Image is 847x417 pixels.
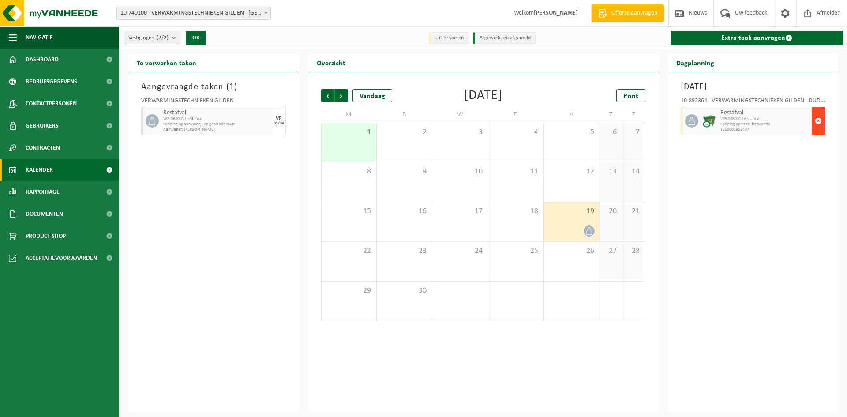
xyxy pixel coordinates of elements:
[548,246,595,256] span: 26
[623,93,638,100] span: Print
[163,127,270,132] span: Aanvrager: [PERSON_NAME]
[26,93,77,115] span: Contactpersonen
[622,107,645,123] td: Z
[326,246,372,256] span: 22
[157,35,169,41] count: (2/2)
[381,207,427,216] span: 16
[128,31,169,45] span: Vestigingen
[429,32,468,44] li: Uit te voeren
[229,83,234,91] span: 1
[26,225,66,247] span: Product Shop
[335,89,348,102] span: Volgende
[326,128,372,137] span: 1
[493,207,539,216] span: 18
[681,98,825,107] div: 10-892364 - VERWARMINGSTECHNIEKEN GILDEN - DUDZELE
[671,31,844,45] a: Extra taak aanvragen
[604,246,618,256] span: 27
[26,49,59,71] span: Dashboard
[163,122,270,127] span: Lediging op aanvraag - op geplande route
[326,207,372,216] span: 15
[493,128,539,137] span: 4
[321,89,334,102] span: Vorige
[548,167,595,177] span: 12
[377,107,432,123] td: D
[381,167,427,177] span: 9
[493,167,539,177] span: 11
[274,121,284,126] div: 05/09
[604,128,618,137] span: 6
[432,107,488,123] td: W
[124,31,180,44] button: Vestigingen(2/2)
[667,54,723,71] h2: Dagplanning
[609,9,660,18] span: Offerte aanvragen
[26,71,77,93] span: Bedrijfsgegevens
[116,7,271,20] span: 10-740100 - VERWARMINGSTECHNIEKEN GILDEN - BLANKENBERGE
[26,26,53,49] span: Navigatie
[703,114,716,128] img: WB-0660-CU
[493,246,539,256] span: 25
[627,128,640,137] span: 7
[352,89,392,102] div: Vandaag
[163,109,270,116] span: Restafval
[720,122,810,127] span: Lediging op vaste frequentie
[321,107,377,123] td: M
[26,137,60,159] span: Contracten
[544,107,600,123] td: V
[381,286,427,296] span: 30
[488,107,544,123] td: D
[437,128,483,137] span: 3
[128,54,205,71] h2: Te verwerken taken
[600,107,622,123] td: Z
[26,159,53,181] span: Kalender
[26,247,97,269] span: Acceptatievoorwaarden
[548,128,595,137] span: 5
[604,167,618,177] span: 13
[548,207,595,216] span: 19
[381,128,427,137] span: 2
[117,7,270,19] span: 10-740100 - VERWARMINGSTECHNIEKEN GILDEN - BLANKENBERGE
[616,89,645,102] a: Print
[308,54,354,71] h2: Overzicht
[437,167,483,177] span: 10
[627,167,640,177] span: 14
[534,10,578,16] strong: [PERSON_NAME]
[381,246,427,256] span: 23
[141,98,286,107] div: VERWARMINGSTECHNIEKEN GILDEN
[627,246,640,256] span: 28
[464,89,502,102] div: [DATE]
[326,167,372,177] span: 8
[276,116,282,121] div: VR
[627,207,640,216] span: 21
[720,116,810,122] span: WB-0660-CU restafval
[437,246,483,256] span: 24
[326,286,372,296] span: 29
[26,115,59,137] span: Gebruikers
[604,207,618,216] span: 20
[186,31,206,45] button: OK
[163,116,270,122] span: WB-0660-CU restafval
[141,80,286,94] h3: Aangevraagde taken ( )
[26,203,63,225] span: Documenten
[591,4,664,22] a: Offerte aanvragen
[681,80,825,94] h3: [DATE]
[437,207,483,216] span: 17
[473,32,536,44] li: Afgewerkt en afgemeld
[720,109,810,116] span: Restafval
[26,181,60,203] span: Rapportage
[720,127,810,132] span: T250001952407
